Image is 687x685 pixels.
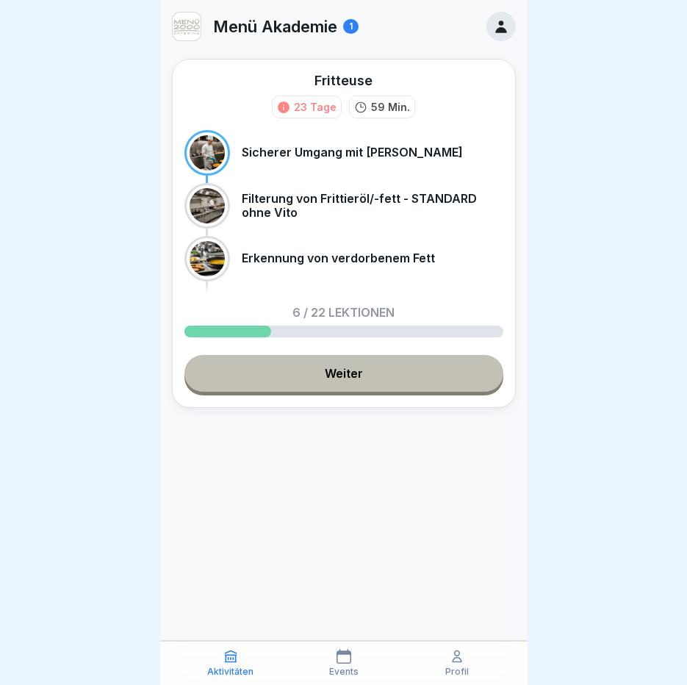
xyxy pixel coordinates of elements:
[371,99,410,115] p: 59 Min.
[207,667,253,677] p: Aktivitäten
[292,306,395,318] p: 6 / 22 Lektionen
[445,667,469,677] p: Profil
[343,19,359,34] div: 1
[314,71,373,90] div: Fritteuse
[184,355,503,392] a: Weiter
[173,12,201,40] img: v3gslzn6hrr8yse5yrk8o2yg.png
[242,251,435,265] p: Erkennung von verdorbenem Fett
[329,667,359,677] p: Events
[242,146,463,159] p: Sicherer Umgang mit [PERSON_NAME]
[294,99,337,115] div: 23 Tage
[242,192,503,220] p: Filterung von Frittieröl/-fett - STANDARD ohne Vito
[213,17,337,36] p: Menü Akademie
